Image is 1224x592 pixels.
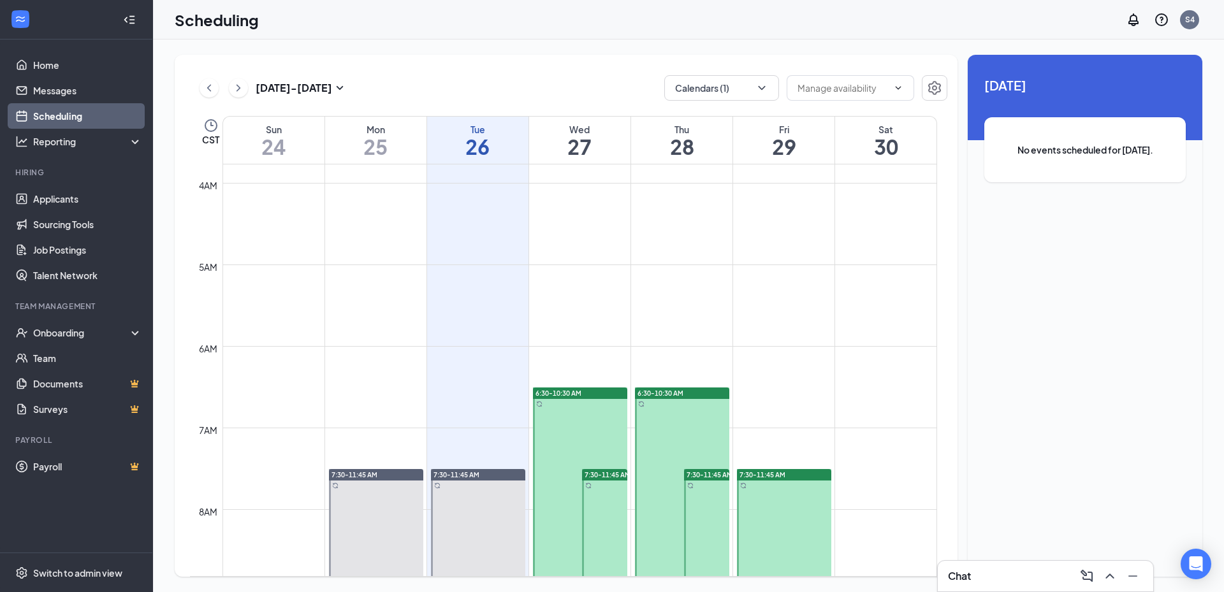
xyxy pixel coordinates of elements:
span: [DATE] [984,75,1186,95]
div: Thu [631,123,732,136]
span: 7:30-11:45 AM [739,470,785,479]
div: Team Management [15,301,140,312]
button: ChevronRight [229,78,248,97]
h1: Scheduling [175,9,259,31]
div: Payroll [15,435,140,445]
div: Fri [733,123,834,136]
h1: 26 [427,136,528,157]
div: Sat [835,123,936,136]
svg: Sync [687,482,694,489]
span: CST [202,133,219,146]
a: August 27, 2025 [529,117,630,164]
svg: Analysis [15,135,28,148]
div: Tue [427,123,528,136]
a: August 24, 2025 [223,117,324,164]
div: Wed [529,123,630,136]
svg: Collapse [123,13,136,26]
a: Talent Network [33,263,142,288]
div: Mon [325,123,426,136]
h1: 28 [631,136,732,157]
div: S4 [1185,14,1195,25]
svg: WorkstreamLogo [14,13,27,25]
span: 7:30-11:45 AM [687,470,732,479]
a: August 26, 2025 [427,117,528,164]
h1: 27 [529,136,630,157]
a: August 30, 2025 [835,117,936,164]
a: August 29, 2025 [733,117,834,164]
button: Settings [922,75,947,101]
span: 7:30-11:45 AM [331,470,377,479]
svg: Sync [434,482,441,489]
span: 6:30-10:30 AM [637,389,683,398]
a: Messages [33,78,142,103]
svg: Sync [740,482,747,489]
a: Job Postings [33,237,142,263]
svg: Clock [203,118,219,133]
svg: ChevronDown [893,83,903,93]
svg: Minimize [1125,568,1140,584]
svg: Sync [585,482,592,489]
div: Reporting [33,135,143,148]
div: Hiring [15,167,140,178]
button: Calendars (1)ChevronDown [664,75,779,101]
a: Applicants [33,186,142,212]
div: 8am [196,505,220,519]
span: 6:30-10:30 AM [535,389,581,398]
span: 7:30-11:45 AM [433,470,479,479]
svg: ComposeMessage [1079,568,1095,584]
div: Open Intercom Messenger [1181,549,1211,579]
h1: 24 [223,136,324,157]
svg: ChevronLeft [203,80,215,96]
svg: Notifications [1126,12,1141,27]
h1: 30 [835,136,936,157]
a: August 25, 2025 [325,117,426,164]
svg: ChevronUp [1102,568,1118,584]
svg: SmallChevronDown [332,80,347,96]
h3: Chat [948,569,971,583]
div: 5am [196,260,220,274]
button: ComposeMessage [1077,566,1097,586]
svg: Sync [638,401,645,407]
a: August 28, 2025 [631,117,732,164]
div: 6am [196,342,220,356]
span: 7:30-11:45 AM [585,470,630,479]
div: Switch to admin view [33,567,122,579]
a: Scheduling [33,103,142,129]
div: Sun [223,123,324,136]
svg: QuestionInfo [1154,12,1169,27]
h3: [DATE] - [DATE] [256,81,332,95]
h1: 29 [733,136,834,157]
h1: 25 [325,136,426,157]
button: ChevronUp [1100,566,1120,586]
a: Home [33,52,142,78]
svg: ChevronDown [755,82,768,94]
input: Manage availability [798,81,888,95]
a: Sourcing Tools [33,212,142,237]
a: SurveysCrown [33,396,142,422]
a: PayrollCrown [33,454,142,479]
svg: UserCheck [15,326,28,339]
button: ChevronLeft [200,78,219,97]
div: 4am [196,178,220,192]
svg: Settings [927,80,942,96]
svg: Sync [332,482,339,489]
svg: Sync [536,401,543,407]
a: Team [33,345,142,371]
div: Onboarding [33,326,131,339]
span: No events scheduled for [DATE]. [1010,143,1160,157]
svg: Settings [15,567,28,579]
button: Minimize [1123,566,1143,586]
div: 7am [196,423,220,437]
a: DocumentsCrown [33,371,142,396]
svg: ChevronRight [232,80,245,96]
